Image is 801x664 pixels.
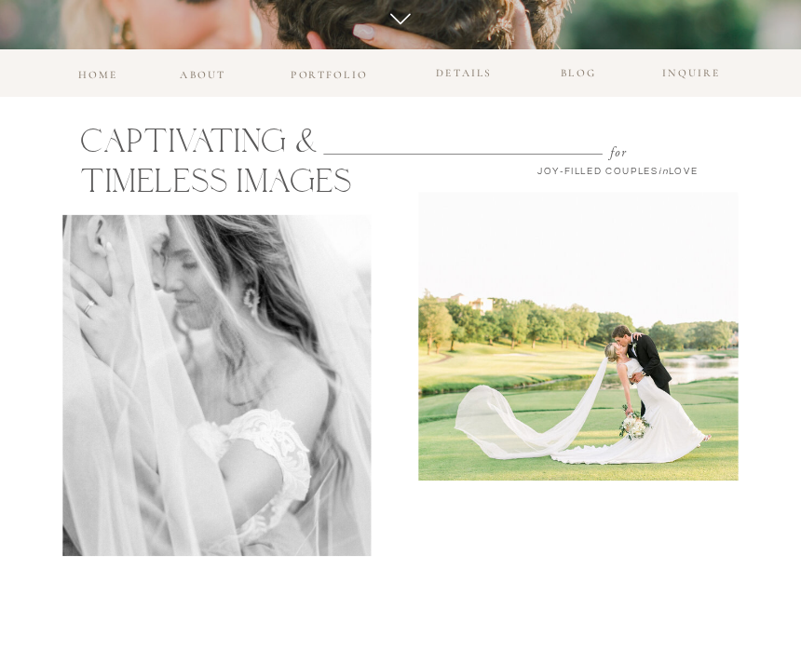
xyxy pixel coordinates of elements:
[610,145,627,160] i: for
[658,167,669,176] i: in
[428,63,499,83] a: details
[76,65,120,77] a: home
[658,63,726,75] a: INQUIRE
[557,63,601,75] a: blog
[178,65,229,83] a: about
[443,164,794,182] h3: JOY-FILLED COUPLES LOVE
[286,65,372,77] a: portfolio
[80,125,385,220] h3: CAPTIVATING & TIMELESS IMAGES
